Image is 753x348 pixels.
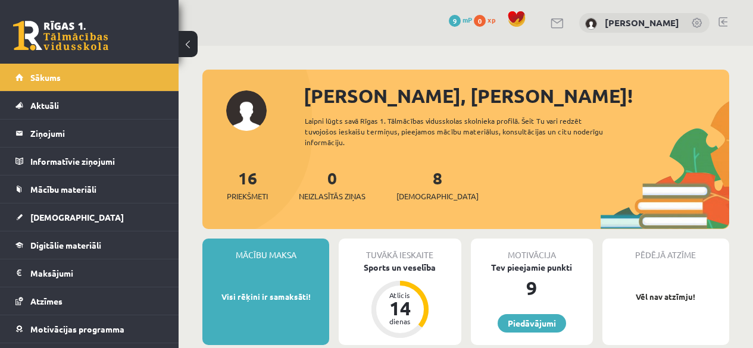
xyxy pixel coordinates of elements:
div: Pēdējā atzīme [602,239,729,261]
a: Digitālie materiāli [15,231,164,259]
span: Neizlasītās ziņas [299,190,365,202]
a: Mācību materiāli [15,175,164,203]
a: Atzīmes [15,287,164,315]
div: Atlicis [382,291,418,299]
span: Digitālie materiāli [30,240,101,250]
div: 9 [471,274,593,302]
legend: Maksājumi [30,259,164,287]
p: Vēl nav atzīmju! [608,291,723,303]
a: Maksājumi [15,259,164,287]
span: [DEMOGRAPHIC_DATA] [396,190,479,202]
span: Atzīmes [30,296,63,306]
div: Sports un veselība [339,261,461,274]
span: 9 [449,15,461,27]
a: Ziņojumi [15,120,164,147]
span: Priekšmeti [227,190,268,202]
span: mP [463,15,472,24]
span: 0 [474,15,486,27]
a: Sports un veselība Atlicis 14 dienas [339,261,461,340]
img: Anna Enija Kozlinska [585,18,597,30]
span: Mācību materiāli [30,184,96,195]
a: Motivācijas programma [15,315,164,343]
div: Tuvākā ieskaite [339,239,461,261]
span: Aktuāli [30,100,59,111]
a: Piedāvājumi [498,314,566,333]
a: 8[DEMOGRAPHIC_DATA] [396,167,479,202]
span: xp [488,15,495,24]
legend: Informatīvie ziņojumi [30,148,164,175]
div: Motivācija [471,239,593,261]
a: 16Priekšmeti [227,167,268,202]
a: 9 mP [449,15,472,24]
div: dienas [382,318,418,325]
a: Informatīvie ziņojumi [15,148,164,175]
div: 14 [382,299,418,318]
a: 0Neizlasītās ziņas [299,167,365,202]
span: Motivācijas programma [30,324,124,334]
a: 0 xp [474,15,501,24]
span: [DEMOGRAPHIC_DATA] [30,212,124,222]
a: Aktuāli [15,92,164,119]
p: Visi rēķini ir samaksāti! [208,291,323,303]
span: Sākums [30,72,61,83]
div: Laipni lūgts savā Rīgas 1. Tālmācības vidusskolas skolnieka profilā. Šeit Tu vari redzēt tuvojošo... [305,115,621,148]
div: [PERSON_NAME], [PERSON_NAME]! [304,81,729,110]
div: Mācību maksa [202,239,329,261]
legend: Ziņojumi [30,120,164,147]
a: [PERSON_NAME] [605,17,679,29]
div: Tev pieejamie punkti [471,261,593,274]
a: [DEMOGRAPHIC_DATA] [15,203,164,231]
a: Rīgas 1. Tālmācības vidusskola [13,21,108,51]
a: Sākums [15,64,164,91]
